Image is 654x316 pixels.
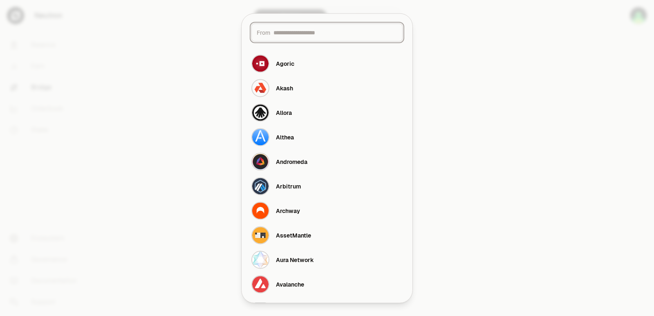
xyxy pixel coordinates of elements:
[246,272,408,296] button: Avalanche LogoAvalanche
[251,226,269,244] img: AssetMantle Logo
[276,108,292,117] div: Allora
[257,28,270,36] span: From
[246,76,408,100] button: Akash LogoAkash
[251,177,269,195] img: Arbitrum Logo
[246,174,408,198] button: Arbitrum LogoArbitrum
[276,255,314,264] div: Aura Network
[251,79,269,97] img: Akash Logo
[251,103,269,121] img: Allora Logo
[276,157,307,166] div: Andromeda
[246,198,408,223] button: Archway LogoArchway
[276,133,294,141] div: Althea
[276,84,293,92] div: Akash
[251,54,269,72] img: Agoric Logo
[276,182,301,190] div: Arbitrum
[276,206,300,215] div: Archway
[246,100,408,125] button: Allora LogoAllora
[251,152,269,170] img: Andromeda Logo
[246,247,408,272] button: Aura Network LogoAura Network
[246,149,408,174] button: Andromeda LogoAndromeda
[246,223,408,247] button: AssetMantle LogoAssetMantle
[276,231,311,239] div: AssetMantle
[251,202,269,220] img: Archway Logo
[251,251,269,269] img: Aura Network Logo
[251,275,269,293] img: Avalanche Logo
[251,128,269,146] img: Althea Logo
[276,59,294,67] div: Agoric
[276,280,304,288] div: Avalanche
[246,125,408,149] button: Althea LogoAlthea
[246,51,408,76] button: Agoric LogoAgoric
